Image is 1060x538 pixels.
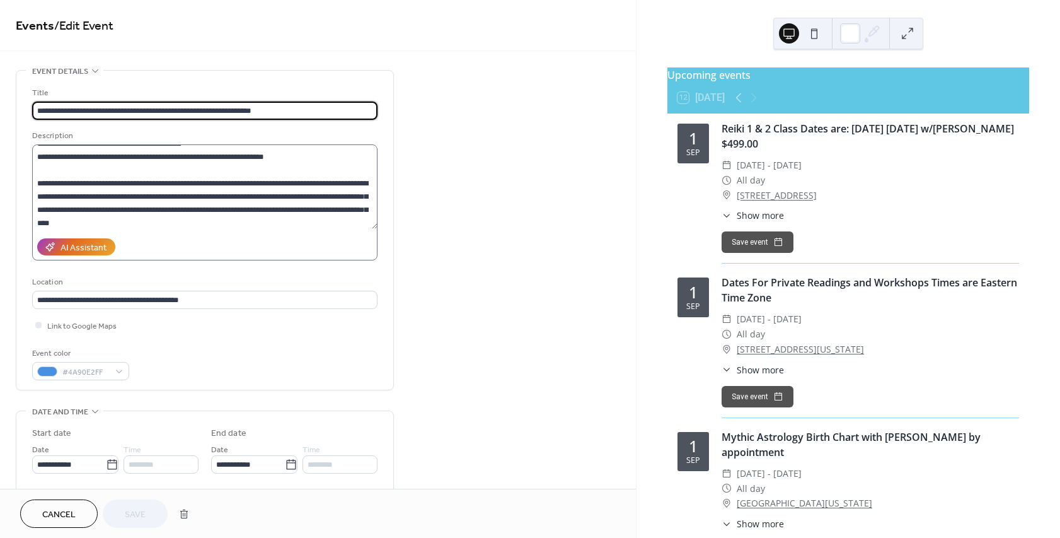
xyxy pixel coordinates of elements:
[689,131,698,146] div: 1
[737,363,784,377] span: Show more
[737,327,765,342] span: All day
[211,443,228,457] span: Date
[722,173,732,188] div: ​
[722,342,732,357] div: ​
[722,188,732,203] div: ​
[60,242,107,255] div: AI Assistant
[722,209,732,222] div: ​
[667,67,1029,83] div: Upcoming events
[211,427,246,440] div: End date
[302,443,320,457] span: Time
[32,276,375,289] div: Location
[20,500,98,528] button: Cancel
[722,275,1019,305] div: Dates For Private Readings and Workshops Times are Eastern Time Zone
[32,443,49,457] span: Date
[16,14,54,38] a: Events
[737,173,765,188] span: All day
[722,363,784,377] button: ​Show more
[689,284,698,300] div: 1
[722,231,793,253] button: Save event
[737,312,802,327] span: [DATE] - [DATE]
[686,149,700,157] div: Sep
[722,496,732,511] div: ​
[37,238,115,255] button: AI Assistant
[124,443,141,457] span: Time
[722,121,1019,151] div: Reiki 1 & 2 Class Dates are: [DATE] [DATE] w/[PERSON_NAME] $499.00
[722,158,732,173] div: ​
[686,303,700,311] div: Sep
[722,312,732,327] div: ​
[722,386,793,407] button: Save event
[689,438,698,454] div: 1
[737,188,817,203] a: [STREET_ADDRESS]
[54,14,113,38] span: / Edit Event
[32,427,71,440] div: Start date
[42,508,76,522] span: Cancel
[32,86,375,100] div: Title
[32,129,375,143] div: Description
[737,496,872,511] a: [GEOGRAPHIC_DATA][US_STATE]
[737,517,784,530] span: Show more
[47,320,117,333] span: Link to Google Maps
[722,430,1019,460] div: Mythic Astrology Birth Chart with [PERSON_NAME] by appointment
[722,209,784,222] button: ​Show more
[686,457,700,465] div: Sep
[722,517,784,530] button: ​Show more
[32,347,127,360] div: Event color
[722,481,732,496] div: ​
[32,65,88,78] span: Event details
[737,342,864,357] a: [STREET_ADDRESS][US_STATE]
[722,363,732,377] div: ​
[722,327,732,342] div: ​
[737,481,765,496] span: All day
[737,466,802,481] span: [DATE] - [DATE]
[737,158,802,173] span: [DATE] - [DATE]
[737,209,784,222] span: Show more
[32,406,88,419] span: Date and time
[722,517,732,530] div: ​
[62,366,109,379] span: #4A90E2FF
[722,466,732,481] div: ​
